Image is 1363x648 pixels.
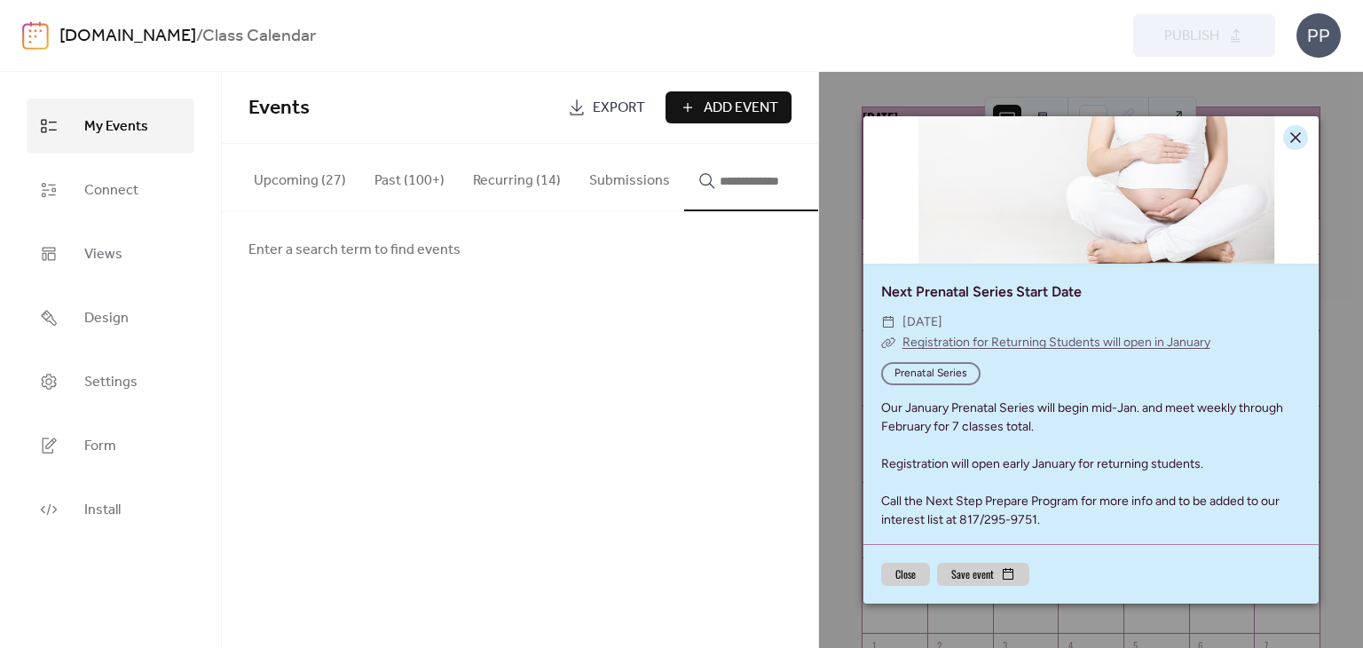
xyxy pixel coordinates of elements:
button: Submissions [575,144,684,209]
span: Export [593,98,645,119]
a: Form [27,418,194,473]
b: Class Calendar [202,20,316,53]
div: ​ [881,332,895,353]
span: Install [84,496,121,525]
div: Our January Prenatal Series will begin mid-Jan. and meet weekly through February for 7 classes to... [863,399,1319,529]
a: Next Prenatal Series Start Date [881,283,1082,300]
a: [DOMAIN_NAME] [59,20,196,53]
a: Views [27,226,194,281]
button: Close [881,563,930,586]
span: Enter a search term to find events [248,240,461,261]
span: Connect [84,177,138,205]
span: Settings [84,368,138,397]
span: My Events [84,113,148,141]
b: / [196,20,202,53]
a: Design [27,290,194,345]
button: Past (100+) [360,144,459,209]
div: PP [1296,13,1341,58]
button: Upcoming (27) [240,144,360,209]
a: Registration for Returning Students will open in January [902,335,1210,350]
span: Views [84,241,122,269]
span: [DATE] [902,312,942,333]
div: ​ [881,312,895,333]
button: Recurring (14) [459,144,575,209]
a: Settings [27,354,194,409]
button: Add Event [666,91,792,123]
a: Install [27,482,194,537]
a: Connect [27,162,194,217]
span: Design [84,304,129,333]
span: Events [248,89,310,128]
img: logo [22,21,49,50]
span: Add Event [704,98,778,119]
button: Save event [937,563,1029,586]
a: My Events [27,99,194,154]
a: Export [555,91,658,123]
span: Form [84,432,116,461]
